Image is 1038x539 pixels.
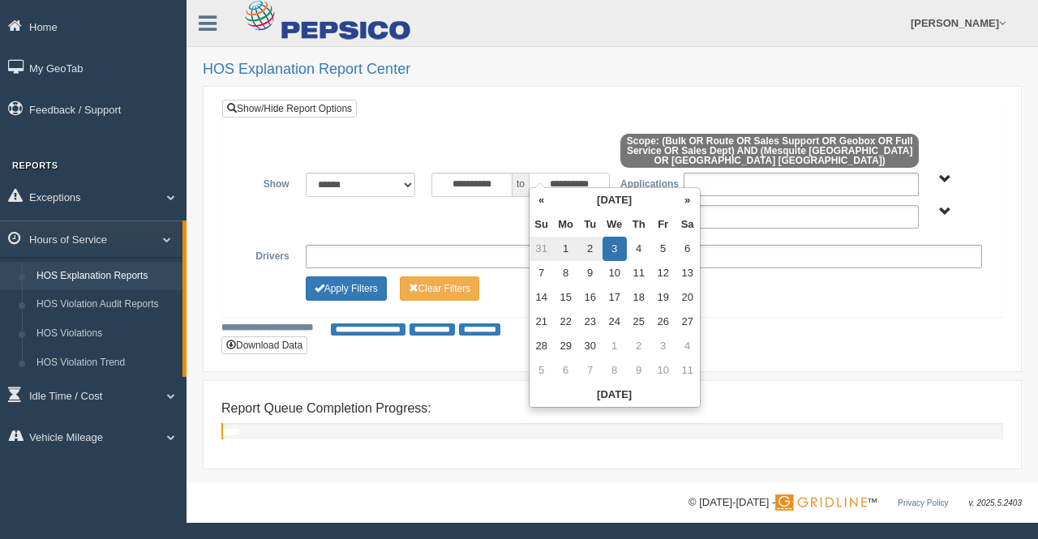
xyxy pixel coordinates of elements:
[530,383,700,407] th: [DATE]
[554,358,578,383] td: 6
[676,188,700,212] th: »
[651,237,676,261] td: 5
[603,261,627,285] td: 10
[898,498,948,507] a: Privacy Policy
[627,261,651,285] td: 11
[29,262,182,291] a: HOS Explanation Reports
[554,212,578,237] th: Mo
[530,285,554,310] td: 14
[578,212,603,237] th: Tu
[627,310,651,334] td: 25
[612,173,676,192] label: Applications
[513,173,529,197] span: to
[554,261,578,285] td: 8
[969,498,1022,507] span: v. 2025.5.2403
[578,237,603,261] td: 2
[651,212,676,237] th: Fr
[676,237,700,261] td: 6
[603,310,627,334] td: 24
[676,261,700,285] td: 13
[620,134,919,168] span: Scope: (Bulk OR Route OR Sales Support OR Geobox OR Full Service OR Sales Dept) AND (Mesquite [GE...
[627,237,651,261] td: 4
[29,319,182,349] a: HOS Violations
[603,285,627,310] td: 17
[221,401,1003,416] h4: Report Queue Completion Progress:
[554,237,578,261] td: 1
[578,261,603,285] td: 9
[578,358,603,383] td: 7
[29,290,182,319] a: HOS Violation Audit Reports
[651,334,676,358] td: 3
[603,212,627,237] th: We
[306,276,387,301] button: Change Filter Options
[578,285,603,310] td: 16
[530,237,554,261] td: 31
[554,285,578,310] td: 15
[234,245,298,264] label: Drivers
[530,334,554,358] td: 28
[775,494,867,511] img: Gridline
[530,358,554,383] td: 5
[676,334,700,358] td: 4
[651,310,676,334] td: 26
[234,173,298,192] label: Show
[651,261,676,285] td: 12
[530,188,554,212] th: «
[627,334,651,358] td: 2
[578,310,603,334] td: 23
[627,212,651,237] th: Th
[627,358,651,383] td: 9
[203,62,1022,78] h2: HOS Explanation Report Center
[554,188,676,212] th: [DATE]
[578,334,603,358] td: 30
[676,285,700,310] td: 20
[221,336,307,354] button: Download Data
[676,212,700,237] th: Sa
[603,358,627,383] td: 8
[676,310,700,334] td: 27
[627,285,651,310] td: 18
[400,276,480,301] button: Change Filter Options
[603,237,627,261] td: 3
[688,494,1022,511] div: © [DATE]-[DATE] - ™
[676,358,700,383] td: 11
[554,334,578,358] td: 29
[530,212,554,237] th: Su
[530,310,554,334] td: 21
[530,261,554,285] td: 7
[554,310,578,334] td: 22
[651,358,676,383] td: 10
[603,334,627,358] td: 1
[29,349,182,378] a: HOS Violation Trend
[222,100,357,118] a: Show/Hide Report Options
[651,285,676,310] td: 19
